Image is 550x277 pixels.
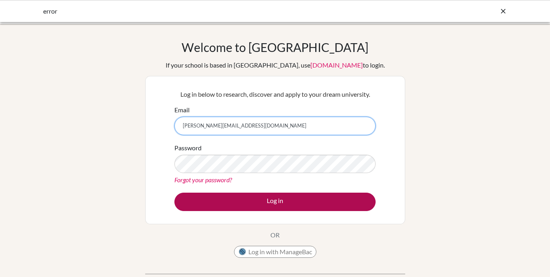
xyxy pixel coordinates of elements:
a: Forgot your password? [174,176,232,183]
button: Log in [174,193,376,211]
div: If your school is based in [GEOGRAPHIC_DATA], use to login. [166,60,385,70]
div: error [43,6,387,16]
label: Email [174,105,190,115]
h1: Welcome to [GEOGRAPHIC_DATA] [182,40,368,54]
button: Log in with ManageBac [234,246,316,258]
p: OR [270,230,280,240]
a: [DOMAIN_NAME] [310,61,363,69]
p: Log in below to research, discover and apply to your dream university. [174,90,376,99]
label: Password [174,143,202,153]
